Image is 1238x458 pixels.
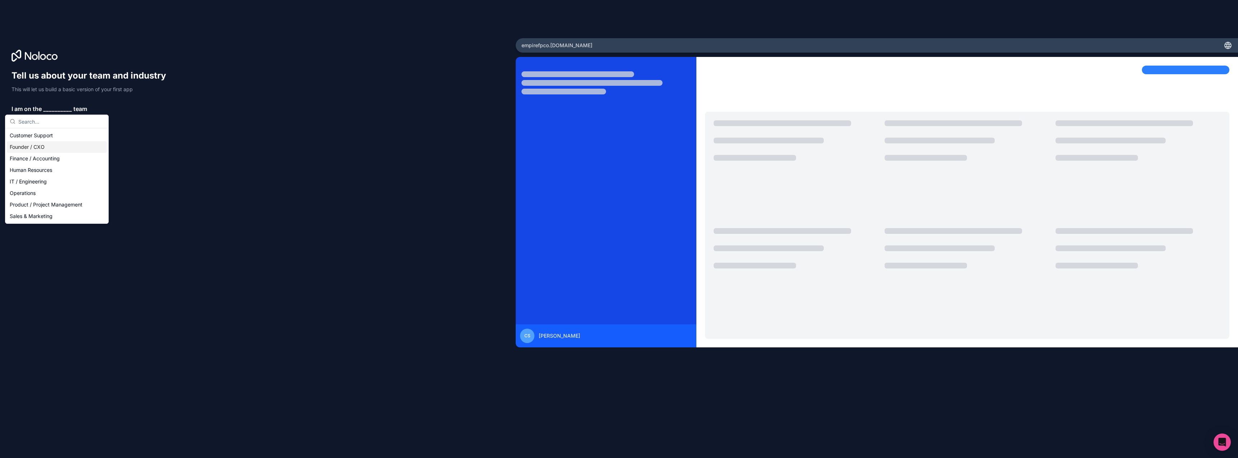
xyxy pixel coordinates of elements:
[12,86,173,93] p: This will let us build a basic version of your first app
[73,105,87,113] span: team
[7,199,107,210] div: Product / Project Management
[1214,433,1231,451] div: Open Intercom Messenger
[12,70,173,81] h1: Tell us about your team and industry
[7,210,107,222] div: Sales & Marketing
[7,153,107,164] div: Finance / Accounting
[521,42,592,49] span: empirefpco .[DOMAIN_NAME]
[5,128,108,223] div: Suggestions
[7,187,107,199] div: Operations
[7,176,107,187] div: IT / Engineering
[524,333,530,339] span: CS
[12,105,42,113] span: I am on the
[7,164,107,176] div: Human Resources
[539,332,580,339] span: [PERSON_NAME]
[43,105,72,113] span: __________
[18,115,104,128] input: Search...
[7,141,107,153] div: Founder / CXO
[7,130,107,141] div: Customer Support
